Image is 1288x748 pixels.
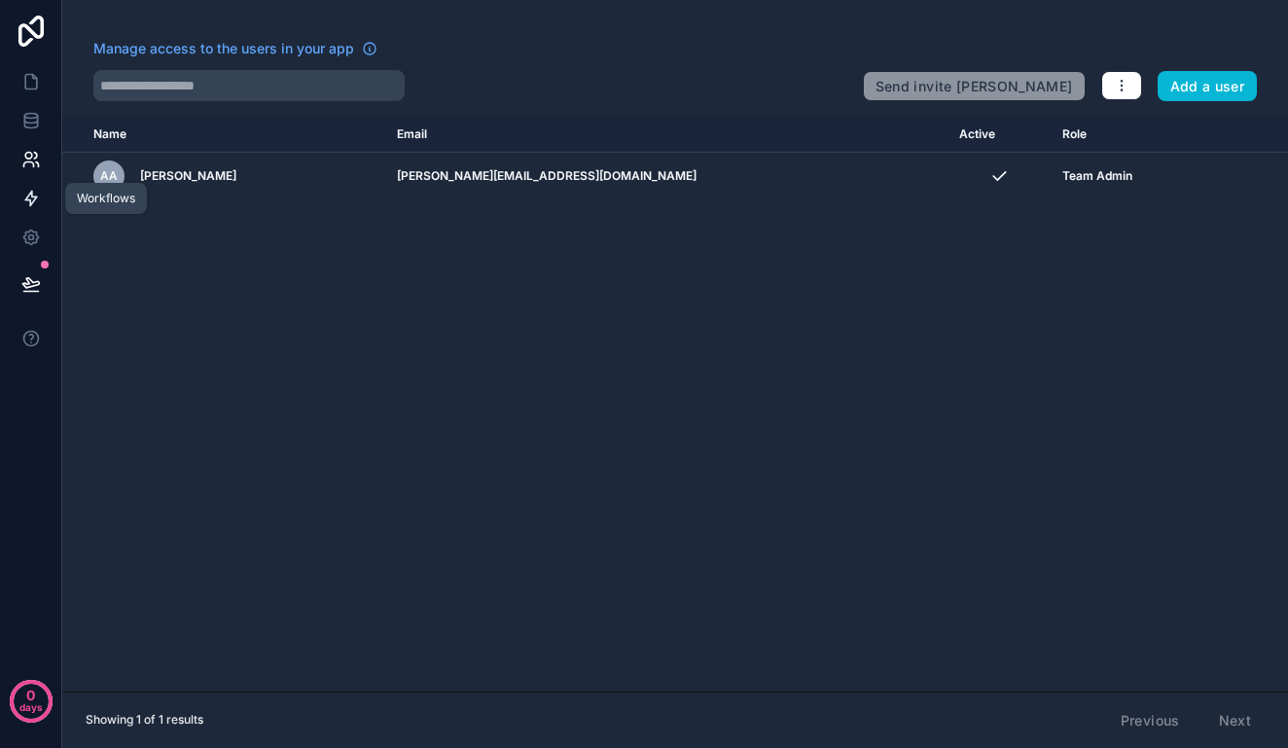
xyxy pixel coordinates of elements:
p: 0 [26,686,35,705]
span: Showing 1 of 1 results [86,712,203,728]
th: Active [948,117,1051,153]
th: Role [1051,117,1213,153]
a: Manage access to the users in your app [93,39,377,58]
span: AA [100,168,118,184]
th: Name [62,117,385,153]
p: days [19,694,43,721]
th: Email [385,117,948,153]
td: [PERSON_NAME][EMAIL_ADDRESS][DOMAIN_NAME] [385,153,948,200]
span: Team Admin [1062,168,1132,184]
span: Manage access to the users in your app [93,39,354,58]
button: Add a user [1158,71,1258,102]
span: [PERSON_NAME] [140,168,236,184]
div: scrollable content [62,117,1288,692]
div: Workflows [77,191,135,206]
